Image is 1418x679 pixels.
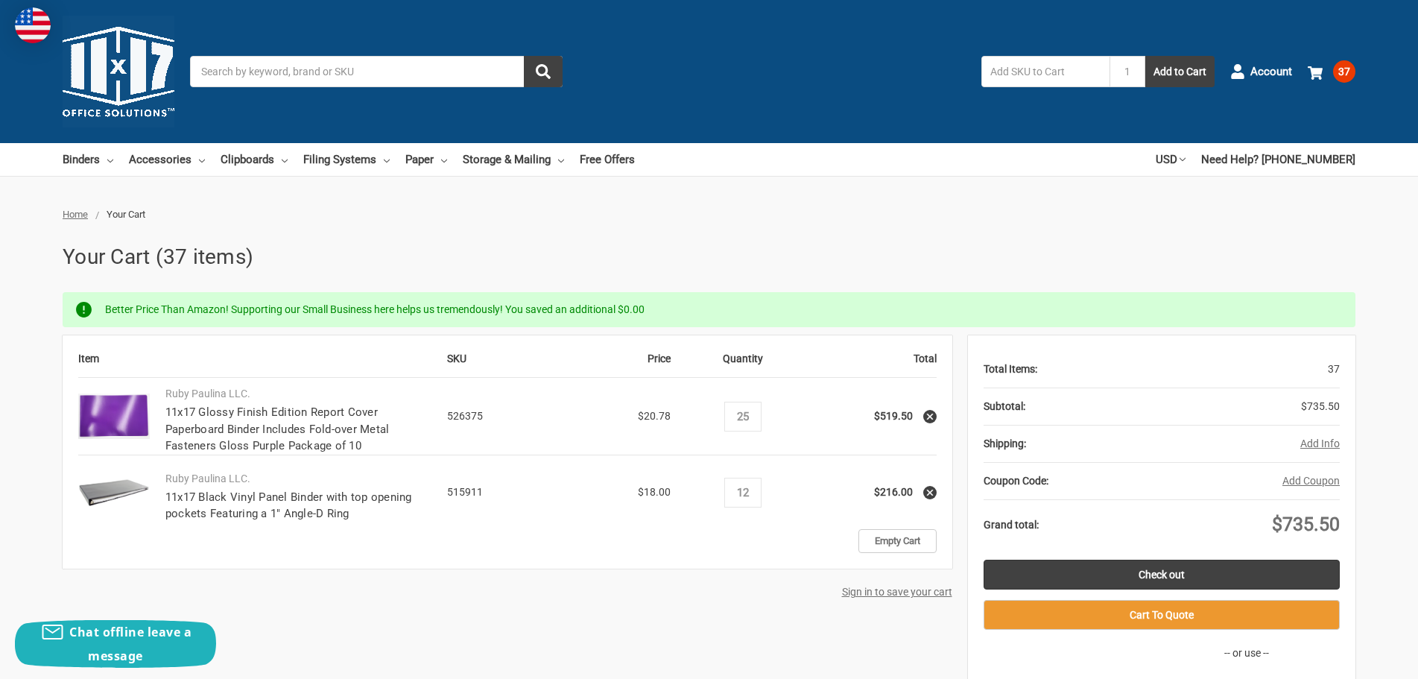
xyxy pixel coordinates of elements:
[303,143,390,176] a: Filing Systems
[1153,645,1340,661] p: -- or use --
[1333,60,1355,83] span: 37
[165,490,412,521] a: 11x17 Black Vinyl Panel Binder with top opening pockets Featuring a 1" Angle-D Ring
[63,209,88,220] a: Home
[405,143,447,176] a: Paper
[1282,473,1340,489] button: Add Coupon
[63,143,113,176] a: Binders
[638,486,671,498] span: $18.00
[874,486,913,498] strong: $216.00
[1037,351,1340,388] div: 37
[69,624,192,664] span: Chat offline leave a message
[1145,56,1215,87] button: Add to Cart
[129,143,205,176] a: Accessories
[1272,514,1340,535] span: $735.50
[1308,52,1355,91] a: 37
[858,529,937,553] a: Empty Cart
[165,405,390,452] a: 11x17 Glossy Finish Edition Report Cover Paperboard Binder Includes Fold-over Metal Fasteners Glo...
[1301,400,1340,412] span: $735.50
[63,16,174,127] img: 11x17.com
[165,471,431,487] p: Ruby Paulina LLC.
[1250,63,1292,80] span: Account
[107,209,145,220] span: Your Cart
[1230,52,1292,91] a: Account
[165,386,431,402] p: Ruby Paulina LLC.
[984,600,1340,630] button: Cart To Quote
[15,620,216,668] button: Chat offline leave a message
[447,410,483,422] span: 526375
[1201,143,1355,176] a: Need Help? [PHONE_NUMBER]
[78,394,150,439] img: 11x17 Glossy Finish Edition Report Cover Paperboard Binder Includes Fold-over Metal Fasteners Glo...
[984,475,1048,487] strong: Coupon Code:
[981,56,1110,87] input: Add SKU to Cart
[679,351,808,378] th: Quantity
[984,560,1340,590] a: Check out
[78,479,150,507] img: 11x17 Binder Vinyl Panel with top opening pockets Featuring a 1" Angle-D Ring Black
[842,586,952,598] a: Sign in to save your cart
[447,486,483,498] span: 515911
[78,351,447,378] th: Item
[463,143,564,176] a: Storage & Mailing
[808,351,937,378] th: Total
[638,410,671,422] span: $20.78
[190,56,563,87] input: Search by keyword, brand or SKU
[221,143,288,176] a: Clipboards
[984,519,1039,531] strong: Grand total:
[580,143,635,176] a: Free Offers
[15,7,51,43] img: duty and tax information for United States
[874,410,913,422] strong: $519.50
[984,438,1026,449] strong: Shipping:
[63,241,1355,273] h1: Your Cart (37 items)
[984,400,1025,412] strong: Subtotal:
[1156,143,1186,176] a: USD
[984,363,1037,375] strong: Total Items:
[550,351,679,378] th: Price
[447,351,550,378] th: SKU
[1300,436,1340,452] button: Add Info
[105,303,645,315] span: Better Price Than Amazon! Supporting our Small Business here helps us tremendously! You saved an ...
